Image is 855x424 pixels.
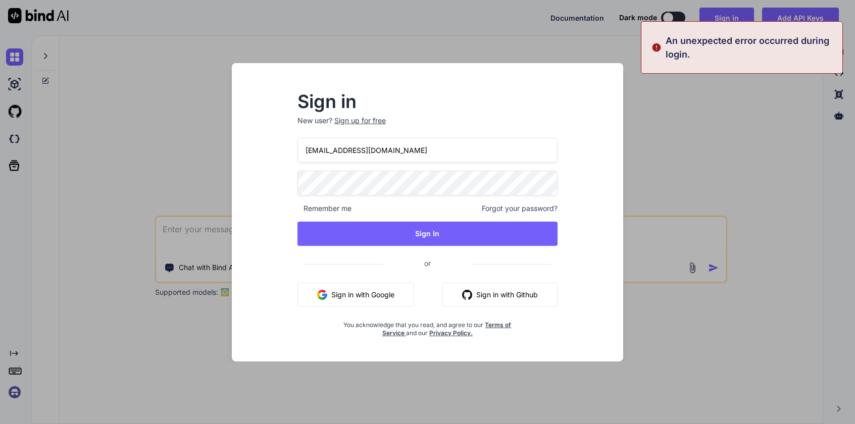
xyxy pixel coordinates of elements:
[297,222,558,246] button: Sign In
[341,315,515,337] div: You acknowledge that you read, and agree to our and our
[297,116,558,138] p: New user?
[317,290,327,300] img: google
[382,321,512,337] a: Terms of Service
[651,34,662,61] img: alert
[334,116,386,126] div: Sign up for free
[297,203,351,214] span: Remember me
[429,329,473,337] a: Privacy Policy.
[297,138,558,163] input: Login or Email
[666,34,836,61] p: An unexpected error occurred during login.
[297,93,558,110] h2: Sign in
[482,203,558,214] span: Forgot your password?
[442,283,558,307] button: Sign in with Github
[462,290,472,300] img: github
[297,283,414,307] button: Sign in with Google
[384,251,471,276] span: or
